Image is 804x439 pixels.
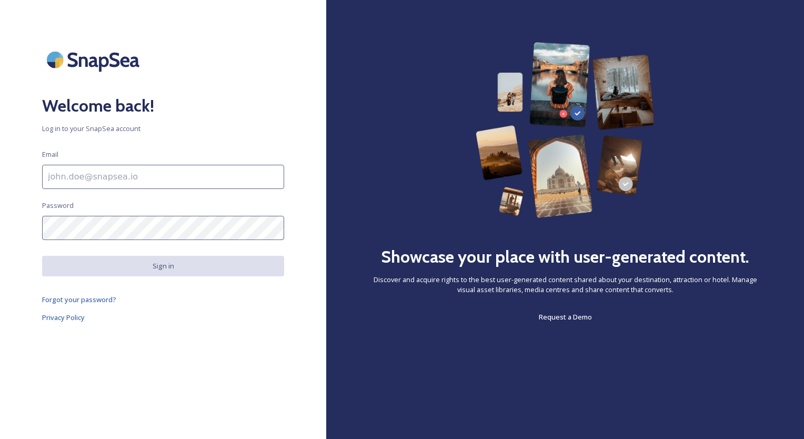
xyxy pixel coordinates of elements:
[42,124,284,134] span: Log in to your SnapSea account
[42,165,284,189] input: john.doe@snapsea.io
[42,293,284,306] a: Forgot your password?
[42,311,284,324] a: Privacy Policy
[476,42,655,218] img: 63b42ca75bacad526042e722_Group%20154-p-800.png
[381,244,749,270] h2: Showcase your place with user-generated content.
[539,311,592,323] a: Request a Demo
[42,149,58,159] span: Email
[42,93,284,118] h2: Welcome back!
[42,201,74,211] span: Password
[42,295,116,304] span: Forgot your password?
[42,313,85,322] span: Privacy Policy
[368,275,762,295] span: Discover and acquire rights to the best user-generated content shared about your destination, att...
[42,42,147,77] img: SnapSea Logo
[539,312,592,322] span: Request a Demo
[42,256,284,276] button: Sign in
